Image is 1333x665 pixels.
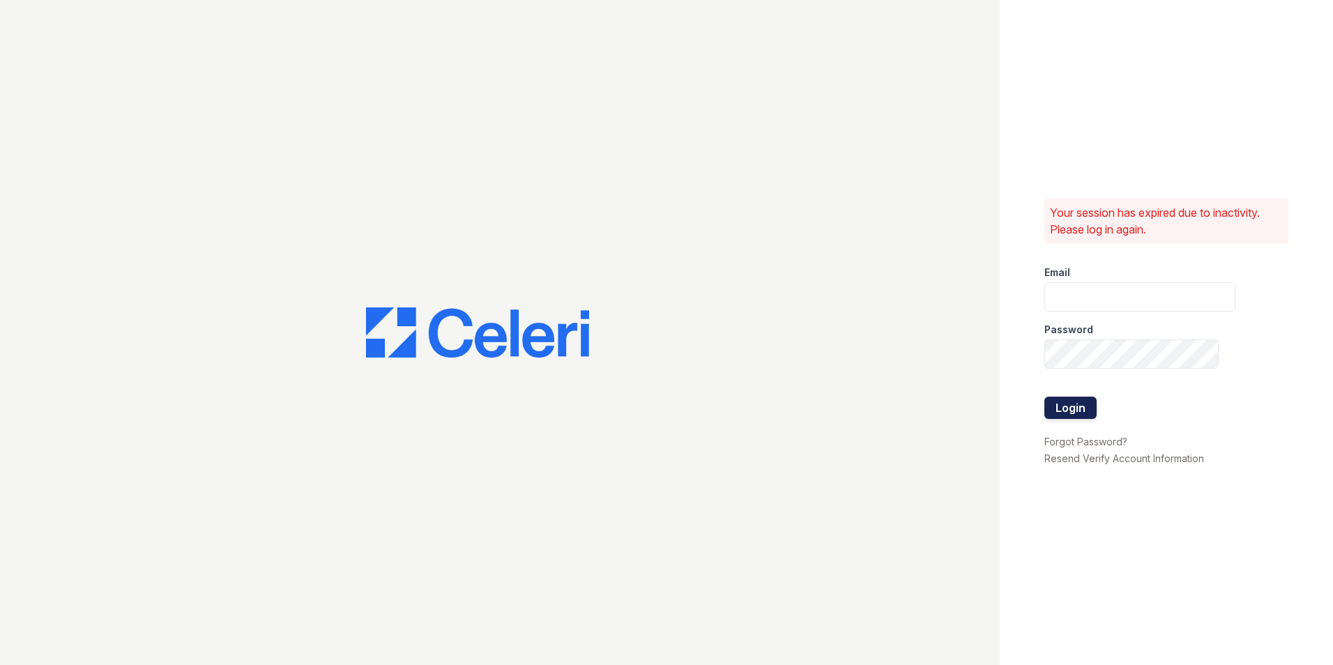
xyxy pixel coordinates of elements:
a: Resend Verify Account Information [1044,452,1204,464]
button: Login [1044,397,1097,419]
p: Your session has expired due to inactivity. Please log in again. [1050,204,1283,238]
a: Forgot Password? [1044,436,1127,448]
label: Email [1044,266,1070,280]
img: CE_Logo_Blue-a8612792a0a2168367f1c8372b55b34899dd931a85d93a1a3d3e32e68fde9ad4.png [366,307,589,358]
label: Password [1044,323,1093,337]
